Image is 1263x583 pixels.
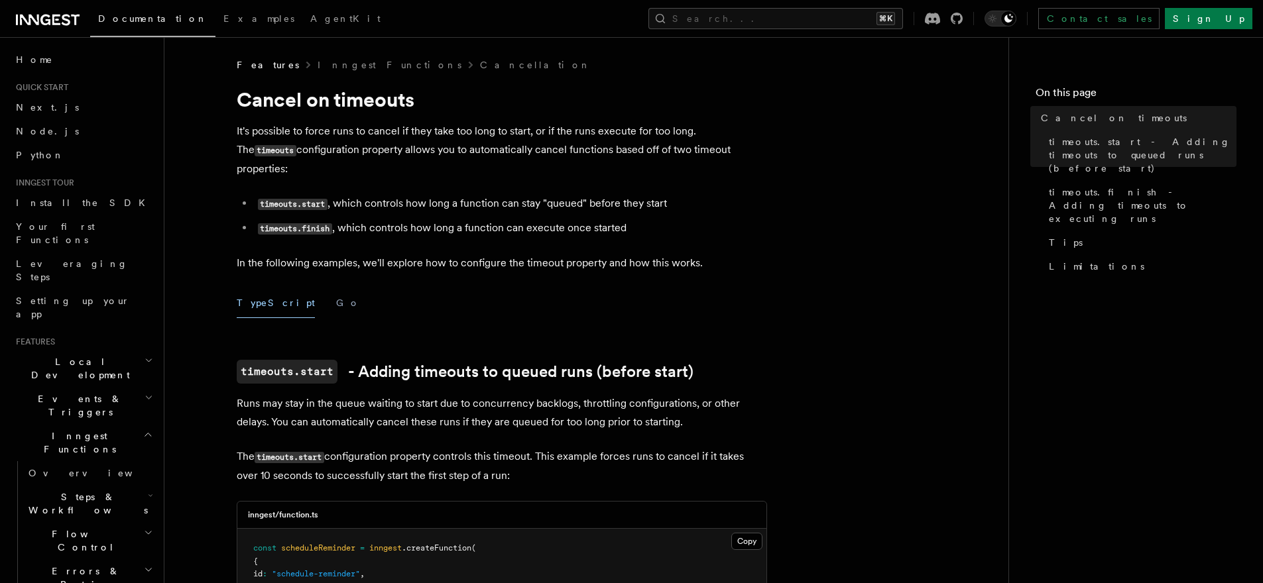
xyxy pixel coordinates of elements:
[237,254,767,272] p: In the following examples, we'll explore how to configure the timeout property and how this works.
[11,289,156,326] a: Setting up your app
[1044,130,1236,180] a: timeouts.start - Adding timeouts to queued runs (before start)
[11,82,68,93] span: Quick start
[11,429,143,456] span: Inngest Functions
[11,337,55,347] span: Features
[90,4,215,37] a: Documentation
[258,199,328,210] code: timeouts.start
[254,194,767,213] li: , which controls how long a function can stay "queued" before they start
[237,87,767,111] h1: Cancel on timeouts
[16,197,153,208] span: Install the SDK
[237,58,299,72] span: Features
[16,126,79,136] span: Node.js
[248,509,318,520] h3: inngest/function.ts
[16,295,130,319] span: Setting up your app
[302,4,389,36] a: AgentKit
[16,258,128,282] span: Leveraging Steps
[253,543,276,553] span: const
[237,288,315,318] button: TypeScript
[263,569,267,578] span: :
[237,360,337,384] code: timeouts.start
[1044,231,1236,254] a: Tips
[237,447,767,485] p: The configuration property controls this timeout. This example forces runs to cancel if it takes ...
[29,468,165,478] span: Overview
[1036,106,1236,130] a: Cancel on timeouts
[318,58,461,72] a: Inngest Functions
[876,12,895,25] kbd: ⌘K
[223,13,294,24] span: Examples
[237,394,767,431] p: Runs may stay in the queue waiting to start due to concurrency backlogs, throttling configuration...
[11,355,145,382] span: Local Development
[23,490,148,517] span: Steps & Workflows
[253,556,258,566] span: {
[11,119,156,143] a: Node.js
[1049,135,1236,175] span: timeouts.start - Adding timeouts to queued runs (before start)
[11,392,145,419] span: Events & Triggers
[11,178,74,188] span: Inngest tour
[11,143,156,167] a: Python
[471,543,476,553] span: (
[11,95,156,119] a: Next.js
[16,221,95,245] span: Your first Functions
[11,48,156,72] a: Home
[1044,254,1236,278] a: Limitations
[985,11,1016,26] button: Toggle dark mode
[237,122,767,178] p: It's possible to force runs to cancel if they take too long to start, or if the runs execute for ...
[310,13,381,24] span: AgentKit
[1044,180,1236,231] a: timeouts.finish - Adding timeouts to executing runs
[16,53,53,66] span: Home
[16,102,79,113] span: Next.js
[648,8,903,29] button: Search...⌘K
[480,58,591,72] a: Cancellation
[255,145,296,156] code: timeouts
[731,533,762,550] button: Copy
[360,543,365,553] span: =
[1038,8,1160,29] a: Contact sales
[98,13,208,24] span: Documentation
[272,569,360,578] span: "schedule-reminder"
[1049,185,1236,225] span: timeouts.finish - Adding timeouts to executing runs
[23,527,144,554] span: Flow Control
[336,288,360,318] button: Go
[253,569,263,578] span: id
[402,543,471,553] span: .createFunction
[11,350,156,387] button: Local Development
[1165,8,1252,29] a: Sign Up
[1049,236,1083,249] span: Tips
[1049,260,1144,273] span: Limitations
[11,424,156,461] button: Inngest Functions
[16,150,64,160] span: Python
[11,387,156,424] button: Events & Triggers
[255,452,324,463] code: timeouts.start
[1041,111,1187,125] span: Cancel on timeouts
[360,569,365,578] span: ,
[23,461,156,485] a: Overview
[369,543,402,553] span: inngest
[215,4,302,36] a: Examples
[237,360,693,384] a: timeouts.start- Adding timeouts to queued runs (before start)
[23,522,156,559] button: Flow Control
[1036,85,1236,106] h4: On this page
[258,223,332,235] code: timeouts.finish
[281,543,355,553] span: scheduleReminder
[23,485,156,522] button: Steps & Workflows
[254,219,767,238] li: , which controls how long a function can execute once started
[11,215,156,252] a: Your first Functions
[11,252,156,289] a: Leveraging Steps
[11,191,156,215] a: Install the SDK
